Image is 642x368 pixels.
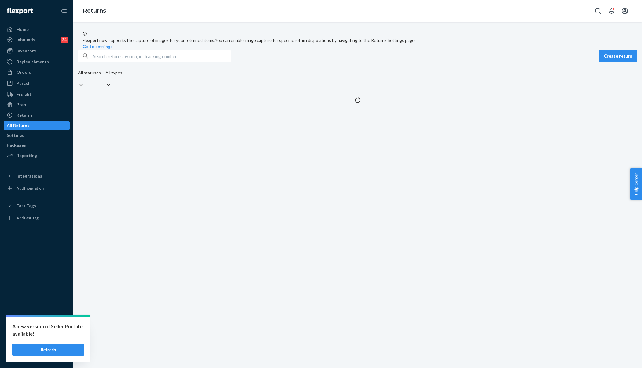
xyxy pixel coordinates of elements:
div: Returns [17,112,33,118]
a: Inbounds24 [4,35,70,45]
button: Give Feedback [4,351,70,361]
a: Prep [4,100,70,110]
div: Prep [17,102,26,108]
div: All statuses [78,70,101,76]
button: Integrations [4,171,70,181]
a: All Returns [4,121,70,130]
span: Flexport now supports the capture of images for your returned items. [83,38,215,43]
button: Refresh [12,344,84,356]
div: 24 [61,37,68,43]
a: Settings [4,130,70,140]
div: Inventory [17,48,36,54]
button: Help Center [630,168,642,200]
div: Replenishments [17,59,49,65]
a: Add Integration [4,183,70,193]
div: All types [105,70,122,76]
div: Settings [7,132,24,138]
a: Help Center [4,340,70,350]
a: Parcel [4,78,70,88]
div: Add Integration [17,186,44,191]
a: Talk to Support [4,330,70,340]
div: Add Fast Tag [17,215,39,220]
button: Go to settings [83,43,113,50]
div: Integrations [17,173,42,179]
a: Inventory [4,46,70,56]
a: Orders [4,67,70,77]
ol: breadcrumbs [78,2,111,20]
a: Freight [4,89,70,99]
div: Freight [17,91,31,97]
div: All Returns [7,122,29,129]
a: Replenishments [4,57,70,67]
div: Orders [17,69,31,75]
a: Settings [4,320,70,329]
p: A new version of Seller Portal is available! [12,323,84,337]
button: Open Search Box [592,5,604,17]
a: Reporting [4,151,70,160]
button: Fast Tags [4,201,70,211]
div: Packages [7,142,26,148]
a: Home [4,24,70,34]
button: Create return [599,50,637,62]
img: Flexport logo [7,8,33,14]
button: Close Navigation [57,5,70,17]
div: Fast Tags [17,203,36,209]
a: Returns [4,110,70,120]
button: Open account menu [619,5,631,17]
a: Add Fast Tag [4,213,70,223]
div: Inbounds [17,37,35,43]
a: Returns [83,7,106,14]
div: Parcel [17,80,29,86]
div: Reporting [17,152,37,159]
div: Home [17,26,29,32]
button: Open notifications [605,5,618,17]
a: Packages [4,140,70,150]
input: Search returns by rma, id, tracking number [93,50,231,62]
span: You can enable image capture for specific return dispositions by navigating to the Returns Settin... [215,38,415,43]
